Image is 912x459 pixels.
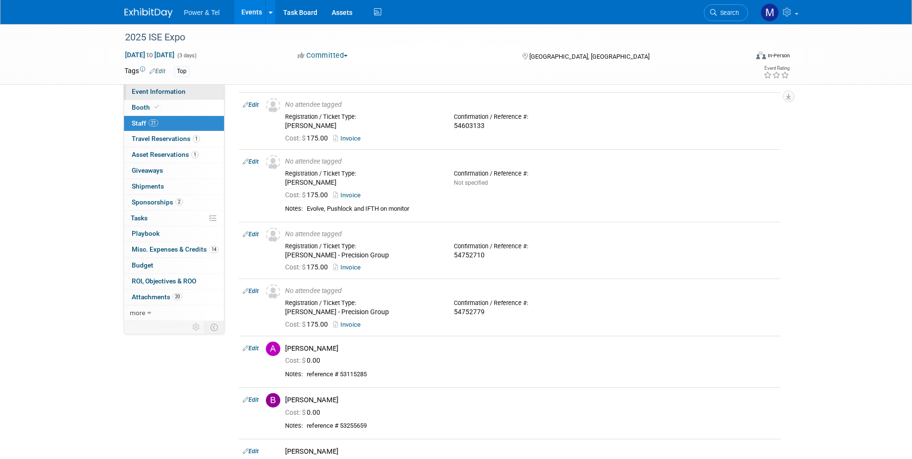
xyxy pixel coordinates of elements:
[124,116,224,131] a: Staff21
[174,66,189,76] div: Top
[243,396,259,403] a: Edit
[124,131,224,147] a: Travel Reservations1
[130,309,145,317] span: more
[145,51,154,59] span: to
[132,135,200,142] span: Travel Reservations
[285,263,332,271] span: 175.00
[132,293,182,301] span: Attachments
[132,182,164,190] span: Shipments
[124,100,224,115] a: Booth
[285,299,439,307] div: Registration / Ticket Type:
[124,274,224,289] a: ROI, Objectives & ROO
[209,246,219,253] span: 14
[454,170,608,178] div: Confirmation / Reference #:
[285,357,324,364] span: 0.00
[132,277,196,285] span: ROI, Objectives & ROO
[285,287,777,295] div: No attendee tagged
[307,370,777,379] div: reference # 53115285
[704,4,748,21] a: Search
[124,290,224,305] a: Attachments20
[266,342,280,356] img: A.jpg
[124,258,224,273] a: Budget
[756,51,766,59] img: Format-Inperson.png
[763,66,789,71] div: Event Rating
[285,320,332,328] span: 175.00
[175,198,183,205] span: 2
[285,344,777,353] div: [PERSON_NAME]
[124,84,224,100] a: Event Information
[285,408,324,416] span: 0.00
[132,119,158,127] span: Staff
[691,50,790,64] div: Event Format
[285,422,303,430] div: Notes:
[243,102,259,108] a: Edit
[243,448,259,455] a: Edit
[124,195,224,210] a: Sponsorships2
[333,264,364,271] a: Invoice
[243,158,259,165] a: Edit
[285,447,777,456] div: [PERSON_NAME]
[191,151,199,158] span: 1
[285,263,307,271] span: Cost: $
[285,308,439,317] div: [PERSON_NAME] - Precision Group
[184,9,220,16] span: Power & Tel
[294,51,351,61] button: Committed
[266,393,280,408] img: B.jpg
[125,8,173,18] img: ExhibitDay
[285,230,777,239] div: No attendee tagged
[124,306,224,321] a: more
[124,242,224,257] a: Misc. Expenses & Credits14
[124,163,224,178] a: Giveaways
[285,113,439,121] div: Registration / Ticket Type:
[333,191,364,199] a: Invoice
[132,166,163,174] span: Giveaways
[285,370,303,378] div: Notes:
[285,170,439,178] div: Registration / Ticket Type:
[132,261,153,269] span: Budget
[124,211,224,226] a: Tasks
[285,357,307,364] span: Cost: $
[761,3,779,22] img: Madalyn Bobbitt
[285,101,777,109] div: No attendee tagged
[243,288,259,294] a: Edit
[132,198,183,206] span: Sponsorships
[131,214,148,222] span: Tasks
[307,422,777,430] div: reference # 53255659
[266,284,280,299] img: Unassigned-User-Icon.png
[285,251,439,260] div: [PERSON_NAME] - Precision Group
[154,104,159,110] i: Booth reservation complete
[266,228,280,242] img: Unassigned-User-Icon.png
[124,179,224,194] a: Shipments
[529,53,650,60] span: [GEOGRAPHIC_DATA], [GEOGRAPHIC_DATA]
[285,320,307,328] span: Cost: $
[333,135,364,142] a: Invoice
[132,88,186,95] span: Event Information
[266,155,280,169] img: Unassigned-User-Icon.png
[132,103,161,111] span: Booth
[176,52,197,59] span: (3 days)
[285,122,439,130] div: [PERSON_NAME]
[266,98,280,113] img: Unassigned-User-Icon.png
[307,205,777,213] div: Evolve, Pushlock and IFTH on monitor
[285,205,303,213] div: Notes:
[149,119,158,127] span: 21
[454,113,608,121] div: Confirmation / Reference #:
[454,251,608,260] div: 54752710
[767,52,790,59] div: In-Person
[132,245,219,253] span: Misc. Expenses & Credits
[454,299,608,307] div: Confirmation / Reference #:
[717,9,739,16] span: Search
[285,242,439,250] div: Registration / Ticket Type:
[285,178,439,187] div: [PERSON_NAME]
[132,151,199,158] span: Asset Reservations
[150,68,165,75] a: Edit
[122,29,734,46] div: 2025 ISE Expo
[124,147,224,163] a: Asset Reservations1
[285,408,307,416] span: Cost: $
[285,134,307,142] span: Cost: $
[188,321,205,333] td: Personalize Event Tab Strip
[454,179,488,186] span: Not specified
[285,157,777,166] div: No attendee tagged
[243,345,259,352] a: Edit
[125,51,175,59] span: [DATE] [DATE]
